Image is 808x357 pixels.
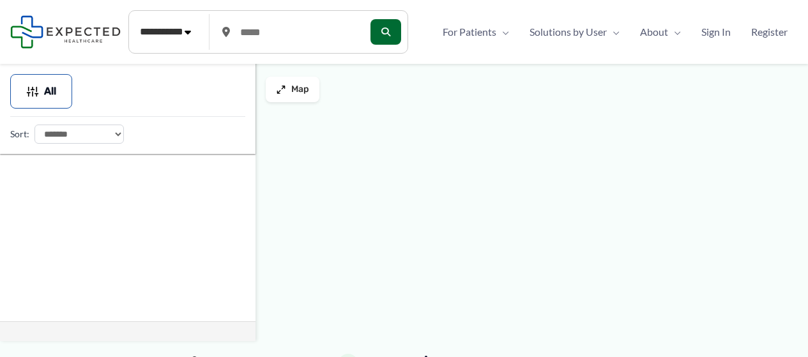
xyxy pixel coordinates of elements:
span: Map [291,84,309,95]
button: All [10,74,72,109]
a: Sign In [691,22,741,42]
span: Register [751,22,788,42]
span: Menu Toggle [607,22,620,42]
label: Sort: [10,126,29,142]
span: All [44,87,56,96]
span: For Patients [443,22,496,42]
span: Sign In [701,22,731,42]
a: Register [741,22,798,42]
span: About [640,22,668,42]
span: Menu Toggle [496,22,509,42]
span: Solutions by User [530,22,607,42]
a: AboutMenu Toggle [630,22,691,42]
img: Filter [26,85,39,98]
img: Maximize [276,84,286,95]
span: Menu Toggle [668,22,681,42]
a: Solutions by UserMenu Toggle [519,22,630,42]
a: For PatientsMenu Toggle [432,22,519,42]
img: Expected Healthcare Logo - side, dark font, small [10,15,121,48]
button: Map [266,77,319,102]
